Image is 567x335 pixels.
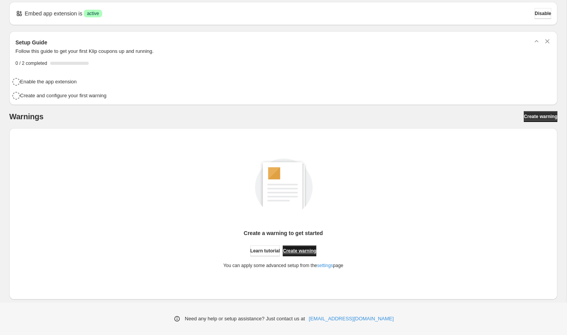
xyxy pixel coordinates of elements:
a: [EMAIL_ADDRESS][DOMAIN_NAME] [309,315,394,323]
p: Embed app extension is [25,10,82,17]
h4: Create and configure your first warning [20,92,106,100]
span: active [87,10,99,17]
a: settings [317,263,333,268]
h3: Setup Guide [15,39,47,46]
a: Create warning [283,245,316,256]
span: 0 / 2 completed [15,60,47,66]
p: Follow this guide to get your first Klip coupons up and running. [15,47,551,55]
p: Create a warning to get started [244,229,323,237]
h2: Warnings [9,112,44,121]
h4: Enable the app extension [20,78,77,86]
button: Disable [535,8,551,19]
span: Learn tutorial [250,248,280,254]
span: Create warning [524,113,557,120]
a: Create warning [524,111,557,122]
p: You can apply some advanced setup from the page [223,262,343,269]
span: Create warning [283,248,316,254]
a: Learn tutorial [250,245,280,256]
span: Disable [535,10,551,17]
